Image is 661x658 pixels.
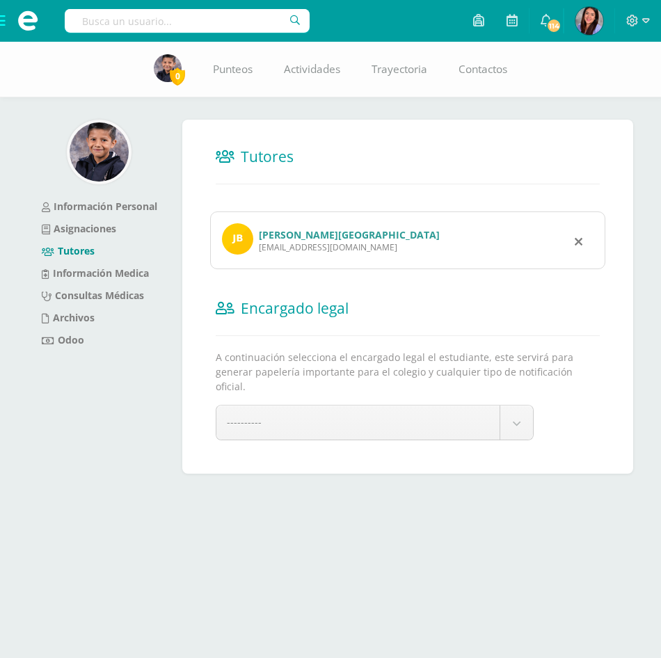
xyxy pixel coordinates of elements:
[259,241,440,253] div: [EMAIL_ADDRESS][DOMAIN_NAME]
[443,42,523,97] a: Contactos
[372,62,427,77] span: Trayectoria
[42,244,95,257] a: Tutores
[216,350,600,394] p: A continuación selecciona el encargado legal el estudiante, este servirá para generar papelería i...
[42,333,84,346] a: Odoo
[241,298,349,318] span: Encargado legal
[546,18,562,33] span: 114
[259,228,440,241] a: [PERSON_NAME][GEOGRAPHIC_DATA]
[42,289,144,302] a: Consultas Médicas
[170,67,185,85] span: 0
[65,9,310,33] input: Busca un usuario...
[222,223,253,255] img: profile image
[284,62,340,77] span: Actividades
[575,232,582,249] div: Remover
[216,406,534,440] a: ----------
[198,42,269,97] a: Punteos
[241,147,294,166] span: Tutores
[227,415,262,428] span: ----------
[459,62,507,77] span: Contactos
[356,42,443,97] a: Trayectoria
[42,266,149,280] a: Información Medica
[154,54,182,82] img: 4db8a41a135f66b6c4bad8ab9e8e53d6.png
[213,62,253,77] span: Punteos
[575,7,603,35] img: 973116c3cfe8714e39039c433039b2a3.png
[42,311,95,324] a: Archivos
[42,222,116,235] a: Asignaciones
[42,200,157,213] a: Información Personal
[70,122,129,182] img: cc398989e4eebf5f5d67d24742073421.png
[269,42,356,97] a: Actividades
